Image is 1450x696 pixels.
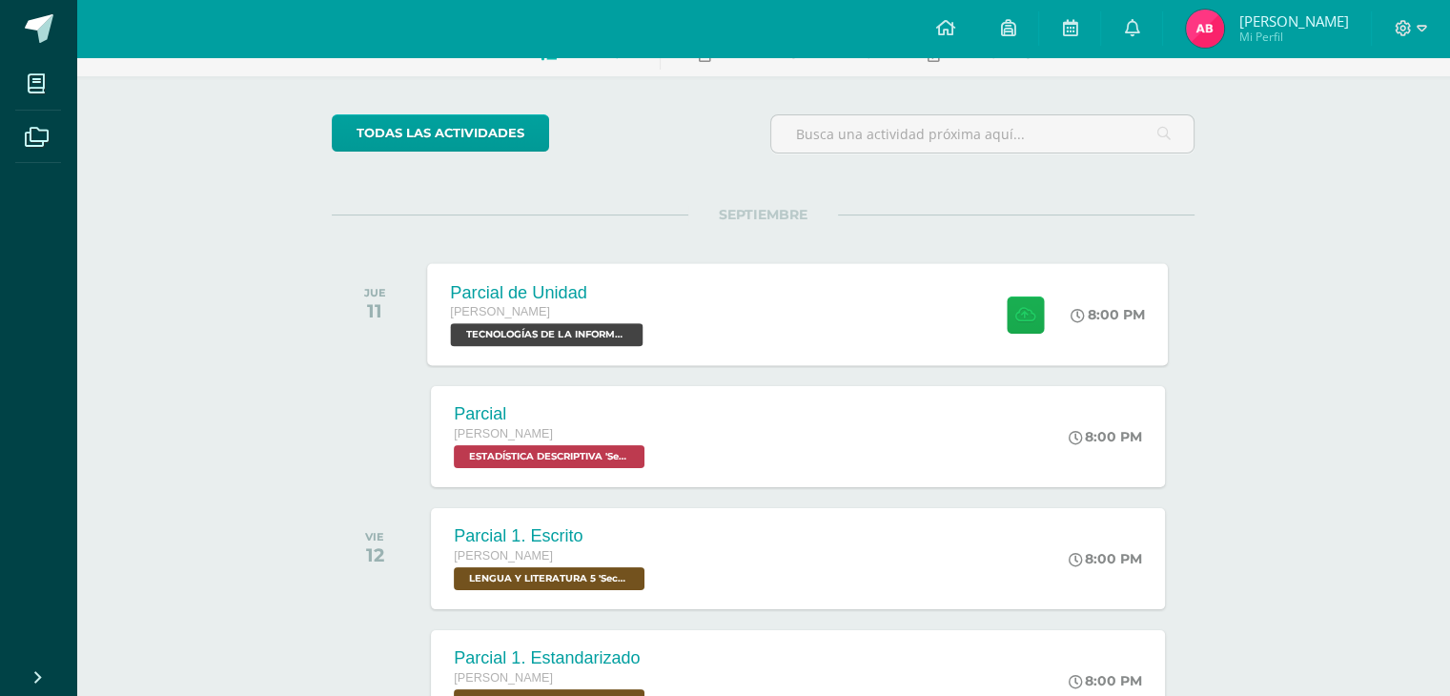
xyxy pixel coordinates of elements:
[454,404,649,424] div: Parcial
[451,282,648,302] div: Parcial de Unidad
[454,671,553,685] span: [PERSON_NAME]
[454,648,649,668] div: Parcial 1. Estandarizado
[1238,29,1348,45] span: Mi Perfil
[1069,550,1142,567] div: 8:00 PM
[332,114,549,152] a: todas las Actividades
[688,206,838,223] span: SEPTIEMBRE
[1186,10,1224,48] img: defd27c35b3b81fa13f74b54613cb6f6.png
[451,323,643,346] span: TECNOLOGÍAS DE LA INFORMACIÓN Y LA COMUNICACIÓN 5 'Sección B'
[1072,306,1146,323] div: 8:00 PM
[454,549,553,563] span: [PERSON_NAME]
[365,530,384,543] div: VIE
[454,445,644,468] span: ESTADÍSTICA DESCRIPTIVA 'Sección B'
[1238,11,1348,31] span: [PERSON_NAME]
[454,526,649,546] div: Parcial 1. Escrito
[364,299,386,322] div: 11
[1069,672,1142,689] div: 8:00 PM
[365,543,384,566] div: 12
[364,286,386,299] div: JUE
[454,427,553,440] span: [PERSON_NAME]
[451,305,551,318] span: [PERSON_NAME]
[454,567,644,590] span: LENGUA Y LITERATURA 5 'Sección B'
[1069,428,1142,445] div: 8:00 PM
[771,115,1194,153] input: Busca una actividad próxima aquí...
